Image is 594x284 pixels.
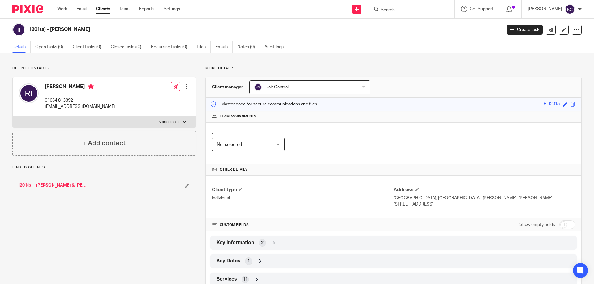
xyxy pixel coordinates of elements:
a: Client tasks (0) [73,41,106,53]
img: svg%3E [19,83,39,103]
a: Open tasks (0) [35,41,68,53]
span: Other details [220,167,248,172]
p: Master code for secure communications and files [210,101,317,107]
span: Key Dates [217,258,240,264]
h4: [PERSON_NAME] [45,83,115,91]
a: Work [57,6,67,12]
p: [STREET_ADDRESS] [394,201,575,207]
a: I201(b) - [PERSON_NAME] & [PERSON_NAME] T/A [PERSON_NAME] [19,182,87,189]
span: 1 [247,258,250,264]
p: [EMAIL_ADDRESS][DOMAIN_NAME] [45,104,115,110]
p: [GEOGRAPHIC_DATA], [GEOGRAPHIC_DATA], [PERSON_NAME], [PERSON_NAME] [394,195,575,201]
h4: Address [394,187,575,193]
a: Notes (0) [237,41,260,53]
a: Audit logs [265,41,288,53]
i: Primary [88,83,94,90]
a: Settings [164,6,180,12]
a: Create task [507,25,543,35]
p: [PERSON_NAME] [528,6,562,12]
h4: CUSTOM FIELDS [212,223,394,227]
a: Closed tasks (0) [111,41,146,53]
span: Services [217,276,237,282]
div: RTI201a [544,101,560,108]
a: Recurring tasks (0) [151,41,192,53]
a: Team [119,6,130,12]
a: Files [197,41,211,53]
span: Get Support [470,7,493,11]
a: Details [12,41,31,53]
span: Not selected [217,142,242,147]
a: Reports [139,6,154,12]
img: svg%3E [565,4,575,14]
label: Show empty fields [519,222,555,228]
a: Email [76,6,87,12]
h4: Client type [212,187,394,193]
a: Emails [215,41,233,53]
a: Clients [96,6,110,12]
span: 11 [243,276,248,282]
p: More details [205,66,582,71]
span: 2 [261,240,264,246]
img: Pixie [12,5,43,13]
span: Key Information [217,239,254,246]
span: Job Control [266,85,289,89]
p: More details [159,120,179,125]
span: . [212,130,213,135]
p: Client contacts [12,66,196,71]
p: 01664 813892 [45,97,115,104]
span: Team assignments [220,114,256,119]
p: Individual [212,195,394,201]
img: svg%3E [12,23,25,36]
p: Linked clients [12,165,196,170]
h3: Client manager [212,84,243,90]
h4: + Add contact [82,138,126,148]
h2: I201(a) - [PERSON_NAME] [30,26,404,33]
input: Search [380,7,436,13]
img: svg%3E [254,83,262,91]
